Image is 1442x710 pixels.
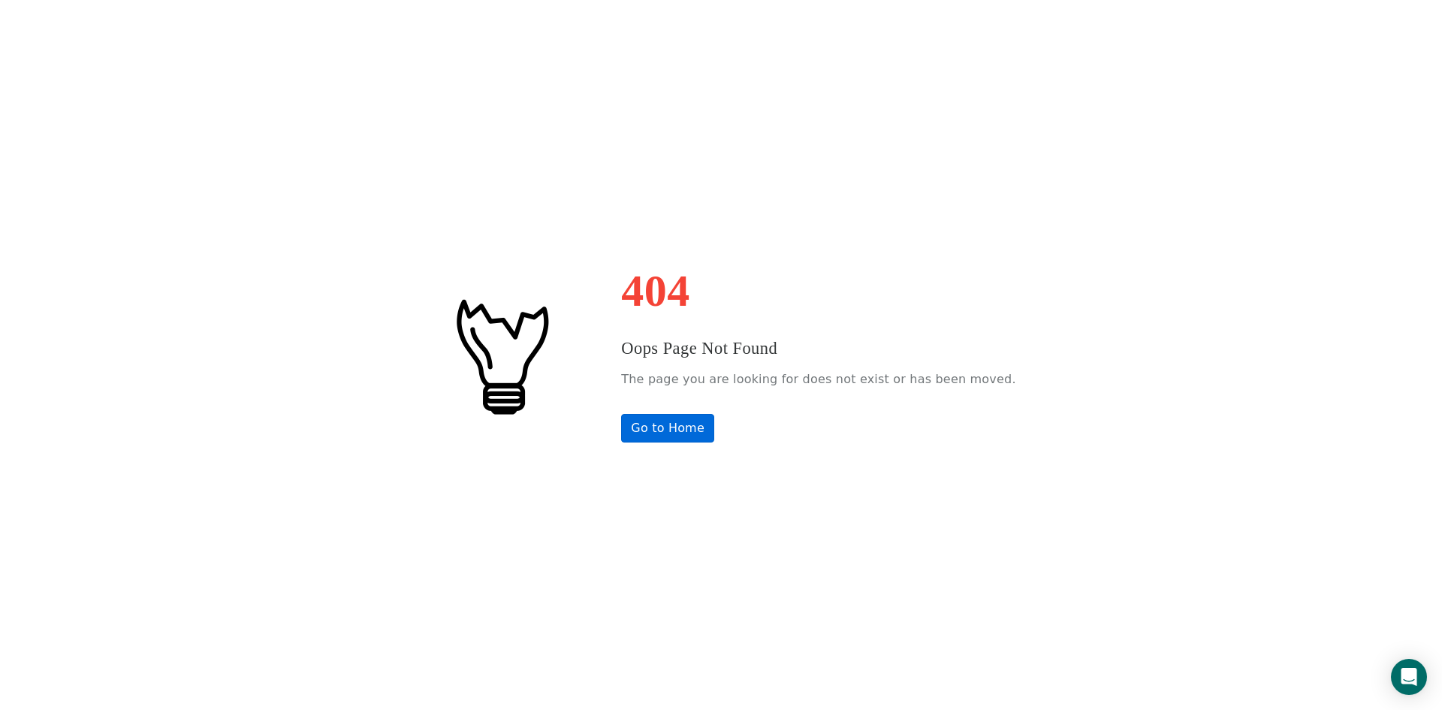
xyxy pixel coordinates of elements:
[621,414,714,443] a: Go to Home
[621,268,1015,313] h1: 404
[426,280,576,431] img: #
[621,368,1015,391] p: The page you are looking for does not exist or has been moved.
[1391,659,1427,695] div: Open Intercom Messenger
[621,336,1015,361] h3: Oops Page Not Found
